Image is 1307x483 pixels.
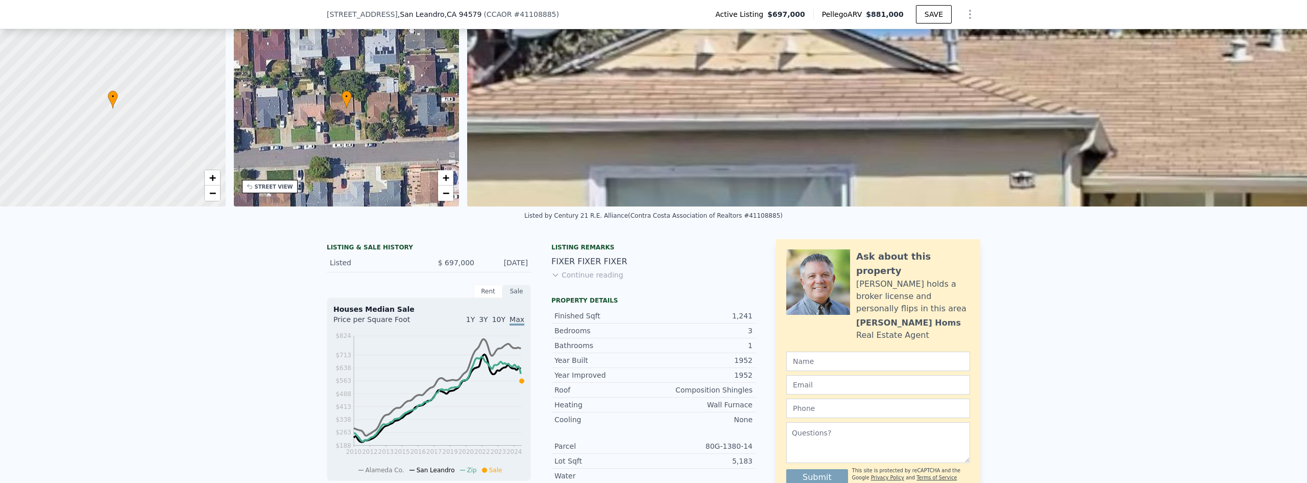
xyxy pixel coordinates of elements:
div: Year Built [554,355,653,365]
span: Alameda Co. [366,467,404,474]
span: San Leandro [417,467,455,474]
div: Heating [554,400,653,410]
tspan: 2012 [362,448,378,455]
tspan: 2013 [378,448,394,455]
div: • [342,90,352,108]
span: + [443,171,449,184]
div: Parcel [554,441,653,451]
div: 80G-1380-14 [653,441,753,451]
input: Name [786,352,970,371]
tspan: 2024 [506,448,522,455]
tspan: 2023 [491,448,506,455]
span: Zip [467,467,477,474]
div: Roof [554,385,653,395]
div: Year Improved [554,370,653,380]
tspan: $188 [335,442,351,449]
div: [DATE] [482,258,528,268]
span: CCAOR [487,10,512,18]
div: Listed by Century 21 R.E. Alliance (Contra Costa Association of Realtors #41108885) [524,212,783,219]
div: Bedrooms [554,326,653,336]
div: Finished Sqft [554,311,653,321]
tspan: 2010 [346,448,362,455]
div: 1,241 [653,311,753,321]
a: Zoom in [205,170,220,186]
span: # 41108885 [514,10,556,18]
span: Sale [489,467,502,474]
div: Listed [330,258,421,268]
div: Composition Shingles [653,385,753,395]
tspan: 2015 [394,448,410,455]
tspan: $488 [335,390,351,398]
tspan: 2020 [458,448,474,455]
span: $ 697,000 [438,259,474,267]
div: Water [554,471,653,481]
tspan: 2022 [474,448,490,455]
a: Terms of Service [916,475,957,480]
div: Real Estate Agent [856,329,929,341]
div: Price per Square Foot [333,314,429,331]
input: Email [786,375,970,395]
div: [PERSON_NAME] Homs [856,317,961,329]
span: $697,000 [767,9,805,19]
div: 1952 [653,370,753,380]
div: ( ) [483,9,559,19]
span: • [108,92,118,101]
div: LISTING & SALE HISTORY [327,243,531,254]
a: Zoom in [438,170,453,186]
div: [PERSON_NAME] holds a broker license and personally flips in this area [856,278,970,315]
span: $881,000 [866,10,904,18]
span: 1Y [466,315,475,324]
tspan: $713 [335,352,351,359]
span: , CA 94579 [445,10,482,18]
div: Sale [502,285,531,298]
a: Zoom out [438,186,453,201]
div: FIXER FIXER FIXER [551,256,756,268]
span: − [209,187,215,199]
span: Active Listing [715,9,767,19]
div: Bathrooms [554,340,653,351]
a: Privacy Policy [871,475,904,480]
tspan: 2017 [426,448,442,455]
span: 3Y [479,315,488,324]
span: , San Leandro [398,9,482,19]
button: Show Options [960,4,980,25]
tspan: $824 [335,332,351,339]
div: 3 [653,326,753,336]
span: [STREET_ADDRESS] [327,9,398,19]
tspan: $263 [335,429,351,436]
div: • [108,90,118,108]
tspan: $638 [335,364,351,372]
div: Houses Median Sale [333,304,524,314]
div: Cooling [554,415,653,425]
span: Pellego ARV [822,9,866,19]
tspan: $413 [335,403,351,410]
span: − [443,187,449,199]
div: STREET VIEW [255,183,293,191]
input: Phone [786,399,970,418]
span: • [342,92,352,101]
div: None [653,415,753,425]
div: Listing remarks [551,243,756,251]
div: Ask about this property [856,249,970,278]
tspan: $338 [335,416,351,423]
div: 5,183 [653,456,753,466]
div: Rent [474,285,502,298]
div: Wall Furnace [653,400,753,410]
div: Property details [551,296,756,305]
button: Continue reading [551,270,623,280]
span: Max [510,315,524,326]
div: 1952 [653,355,753,365]
span: + [209,171,215,184]
div: Lot Sqft [554,456,653,466]
tspan: 2019 [442,448,458,455]
tspan: $563 [335,377,351,384]
button: SAVE [916,5,952,24]
tspan: 2016 [410,448,426,455]
span: 10Y [492,315,505,324]
div: 1 [653,340,753,351]
a: Zoom out [205,186,220,201]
